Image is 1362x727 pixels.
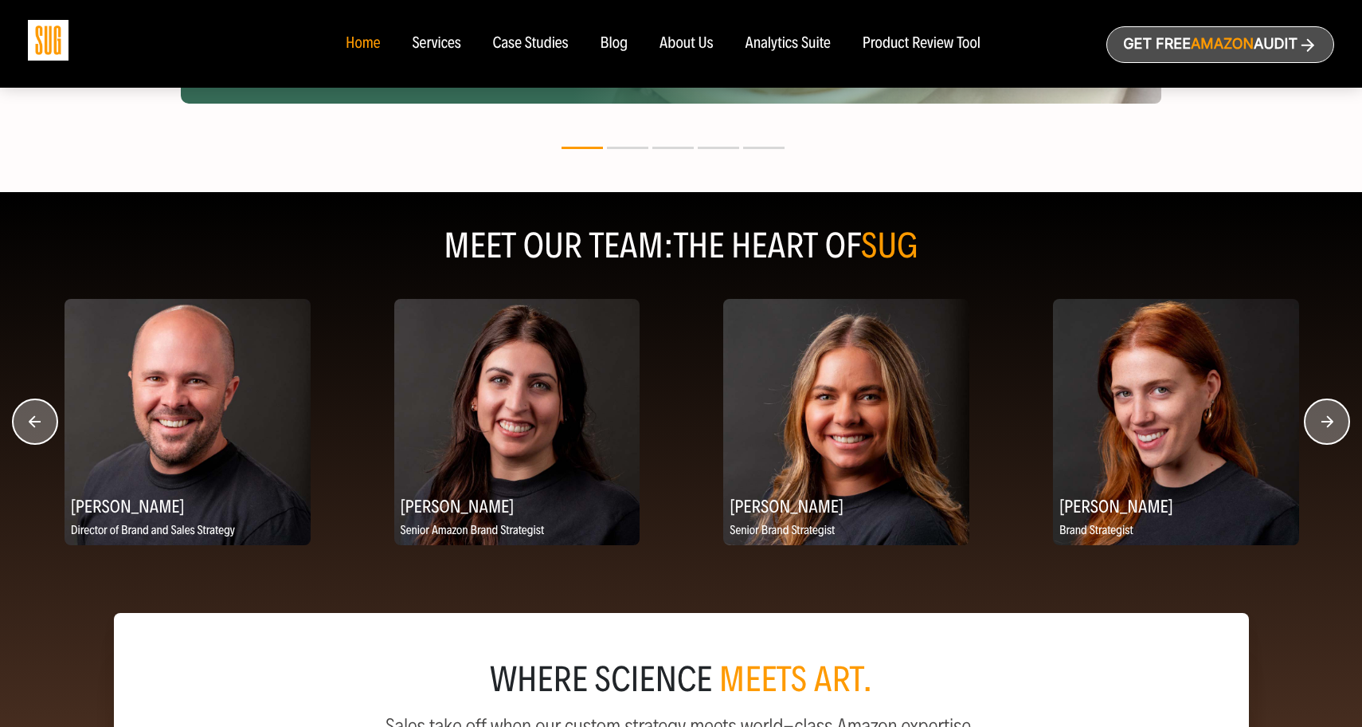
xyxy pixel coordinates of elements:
a: Home [346,35,380,53]
h2: [PERSON_NAME] [1053,490,1299,521]
div: where science [152,664,1211,696]
h2: [PERSON_NAME] [65,490,311,521]
img: Meridith Andrew, Senior Amazon Brand Strategist [394,299,640,545]
a: Blog [601,35,628,53]
p: Brand Strategist [1053,521,1299,541]
img: Katie Ritterbush, Senior Brand Strategist [723,299,969,545]
img: Brett Vetter, Director of Brand and Sales Strategy [65,299,311,545]
a: Analytics Suite [746,35,831,53]
span: meets art. [719,658,873,701]
a: Product Review Tool [863,35,980,53]
p: Director of Brand and Sales Strategy [65,521,311,541]
a: Services [412,35,460,53]
p: Senior Amazon Brand Strategist [394,521,640,541]
p: Senior Brand Strategist [723,521,969,541]
h2: [PERSON_NAME] [394,490,640,521]
h2: [PERSON_NAME] [723,490,969,521]
img: Sug [28,20,68,61]
img: Emily Kozel, Brand Strategist [1053,299,1299,545]
a: Get freeAmazonAudit [1106,26,1334,63]
a: About Us [659,35,714,53]
span: SUG [861,225,918,267]
span: Amazon [1191,36,1254,53]
a: Case Studies [493,35,569,53]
